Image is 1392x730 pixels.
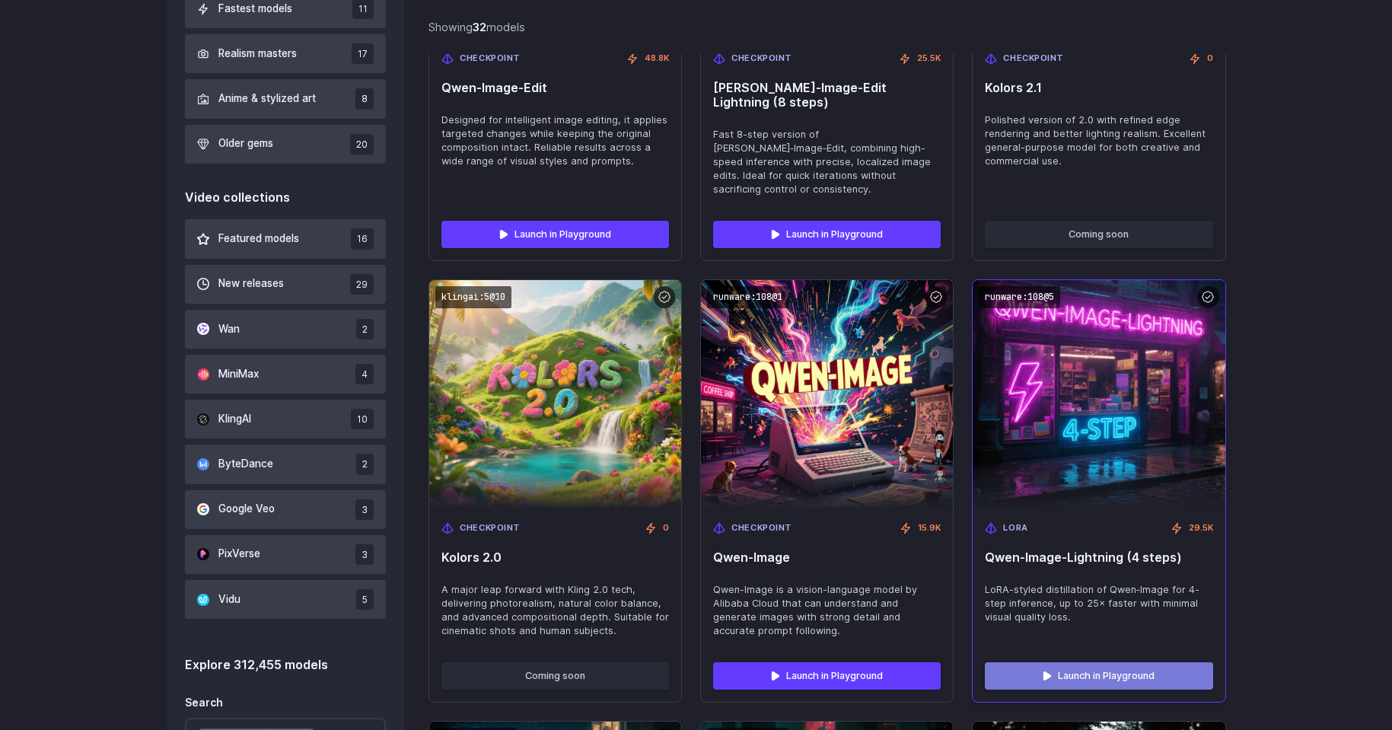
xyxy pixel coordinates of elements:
[713,81,941,110] span: [PERSON_NAME]‑Image‑Edit Lightning (8 steps)
[713,550,941,565] span: Qwen-Image
[185,219,387,258] button: Featured models 16
[713,128,941,196] span: Fast 8-step version of [PERSON_NAME]‑Image‑Edit, combining high-speed inference with precise, loc...
[185,188,387,208] div: Video collections
[979,286,1060,308] code: runware:108@5
[441,550,669,565] span: Kolors 2.0
[218,456,273,473] span: ByteDance
[185,265,387,304] button: New releases 29
[473,21,486,33] strong: 32
[185,34,387,73] button: Realism masters 17
[985,583,1212,624] span: LoRA-styled distillation of Qwen‑Image for 4-step inference, up to 25× faster with minimal visual...
[355,544,374,565] span: 3
[218,1,292,18] span: Fastest models
[460,521,521,535] span: Checkpoint
[218,501,275,518] span: Google Veo
[185,445,387,483] button: ByteDance 2
[185,580,387,619] button: Vidu 5
[1207,52,1213,65] span: 0
[355,88,374,109] span: 8
[713,221,941,248] a: Launch in Playground
[185,535,387,574] button: PixVerse 3
[441,221,669,248] a: Launch in Playground
[429,280,681,509] img: Kolors 2.0
[985,550,1212,565] span: Qwen‑Image-Lightning (4 steps)
[218,321,240,338] span: Wan
[218,231,299,247] span: Featured models
[707,286,788,308] code: runware:108@1
[350,134,374,155] span: 20
[218,135,273,152] span: Older gems
[218,91,316,107] span: Anime & stylized art
[185,310,387,349] button: Wan 2
[663,521,669,535] span: 0
[356,589,374,610] span: 5
[701,280,953,509] img: Qwen-Image
[1003,52,1064,65] span: Checkpoint
[960,269,1238,521] img: Qwen‑Image-Lightning (4 steps)
[185,490,387,529] button: Google Veo 3
[218,366,259,383] span: MiniMax
[356,454,374,474] span: 2
[218,546,260,563] span: PixVerse
[1003,521,1027,535] span: LoRA
[918,521,941,535] span: 15.9K
[441,662,669,690] button: Coming soon
[1189,521,1213,535] span: 29.5K
[351,228,374,249] span: 16
[731,521,792,535] span: Checkpoint
[185,400,387,438] button: KlingAI 10
[713,583,941,638] span: Qwen-Image is a vision-language model by Alibaba Cloud that can understand and generate images wi...
[218,411,251,428] span: KlingAI
[460,52,521,65] span: Checkpoint
[441,583,669,638] span: A major leap forward with Kling 2.0 tech, delivering photorealism, natural color balance, and adv...
[985,221,1212,248] button: Coming soon
[355,364,374,384] span: 4
[985,113,1212,168] span: Polished version of 2.0 with refined edge rendering and better lighting realism. Excellent genera...
[731,52,792,65] span: Checkpoint
[185,125,387,164] button: Older gems 20
[441,113,669,168] span: Designed for intelligent image editing, it applies targeted changes while keeping the original co...
[441,81,669,95] span: Qwen‑Image‑Edit
[985,81,1212,95] span: Kolors 2.1
[917,52,941,65] span: 25.5K
[185,655,387,675] div: Explore 312,455 models
[218,276,284,292] span: New releases
[985,662,1212,690] a: Launch in Playground
[185,79,387,118] button: Anime & stylized art 8
[218,591,240,608] span: Vidu
[713,662,941,690] a: Launch in Playground
[435,286,511,308] code: klingai:5@10
[218,46,297,62] span: Realism masters
[645,52,669,65] span: 48.8K
[352,43,374,64] span: 17
[356,319,374,339] span: 2
[355,499,374,520] span: 3
[428,18,525,36] div: Showing models
[351,409,374,429] span: 10
[185,695,223,712] label: Search
[350,274,374,295] span: 29
[185,355,387,394] button: MiniMax 4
